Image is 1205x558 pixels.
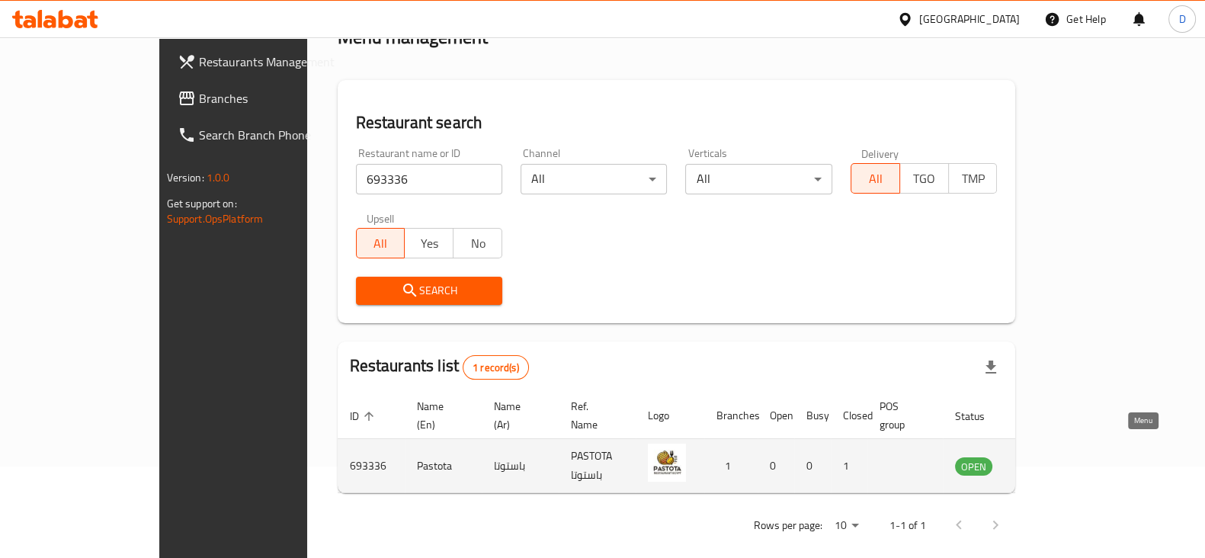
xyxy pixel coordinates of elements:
td: 1 [831,439,867,493]
span: Yes [411,232,447,255]
td: 0 [758,439,794,493]
th: Branches [704,393,758,439]
button: No [453,228,502,258]
span: TGO [906,168,943,190]
td: 0 [794,439,831,493]
div: All [685,164,832,194]
td: Pastota [405,439,482,493]
th: Open [758,393,794,439]
span: Name (En) [417,397,463,434]
div: Rows per page: [828,515,864,537]
button: Yes [404,228,453,258]
input: Search for restaurant name or ID.. [356,164,502,194]
button: All [356,228,405,258]
a: Support.OpsPlatform [167,209,264,229]
span: Ref. Name [571,397,617,434]
span: Name (Ar) [494,397,540,434]
span: All [363,232,399,255]
span: POS group [880,397,925,434]
span: 1 record(s) [463,361,528,375]
a: Restaurants Management [165,43,361,80]
p: 1-1 of 1 [889,516,925,535]
th: Closed [831,393,867,439]
span: No [460,232,496,255]
table: enhanced table [338,393,1075,493]
div: Export file [973,349,1009,386]
button: TMP [948,163,998,194]
th: Busy [794,393,831,439]
h2: Menu management [338,25,488,50]
img: Pastota [648,444,686,482]
th: Logo [636,393,704,439]
span: Get support on: [167,194,237,213]
label: Upsell [367,213,395,223]
p: Rows per page: [753,516,822,535]
h2: Restaurants list [350,354,529,380]
span: Status [955,407,1005,425]
div: OPEN [955,457,992,476]
td: 1 [704,439,758,493]
span: TMP [955,168,992,190]
td: 693336 [338,439,405,493]
div: All [521,164,667,194]
span: Version: [167,168,204,188]
span: All [857,168,894,190]
button: Search [356,277,502,305]
div: [GEOGRAPHIC_DATA] [919,11,1020,27]
span: 1.0.0 [207,168,230,188]
span: Search Branch Phone [199,126,348,144]
label: Delivery [861,148,899,159]
div: Total records count [463,355,529,380]
td: باستوتا [482,439,559,493]
td: PASTOTA باستوتا [559,439,636,493]
span: D [1178,11,1185,27]
span: Restaurants Management [199,53,348,71]
a: Search Branch Phone [165,117,361,153]
h2: Restaurant search [356,111,998,134]
span: Branches [199,89,348,107]
button: TGO [899,163,949,194]
span: OPEN [955,458,992,476]
a: Branches [165,80,361,117]
span: Search [368,281,490,300]
button: All [851,163,900,194]
span: ID [350,407,379,425]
